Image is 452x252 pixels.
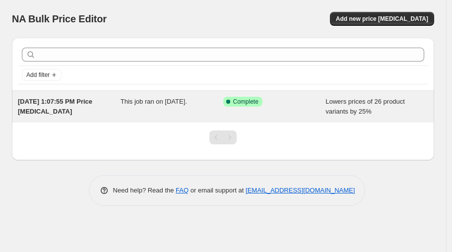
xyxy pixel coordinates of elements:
nav: Pagination [209,130,237,144]
a: [EMAIL_ADDRESS][DOMAIN_NAME] [246,187,355,194]
span: NA Bulk Price Editor [12,13,107,24]
a: FAQ [176,187,189,194]
button: Add new price [MEDICAL_DATA] [330,12,434,26]
span: [DATE] 1:07:55 PM Price [MEDICAL_DATA] [18,98,92,115]
span: Add filter [26,71,50,79]
span: Lowers prices of 26 product variants by 25% [325,98,405,115]
button: Add filter [22,69,62,81]
span: or email support at [189,187,246,194]
span: Add new price [MEDICAL_DATA] [336,15,428,23]
span: This job ran on [DATE]. [121,98,187,105]
span: Complete [233,98,258,106]
span: Need help? Read the [113,187,176,194]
